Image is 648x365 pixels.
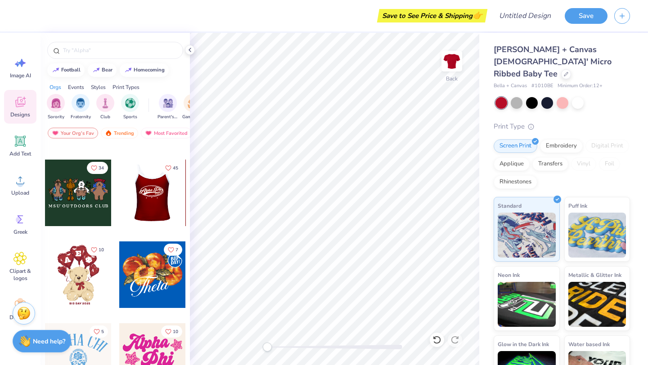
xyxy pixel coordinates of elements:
button: Like [161,325,182,338]
button: Like [87,244,108,256]
button: Like [90,325,108,338]
span: # 1010BE [531,82,553,90]
button: Save [565,8,607,24]
span: Glow in the Dark Ink [498,339,549,349]
div: Accessibility label [263,343,272,352]
div: Screen Print [494,139,537,153]
div: filter for Sports [121,94,139,120]
div: Transfers [532,157,568,171]
span: Parent's Weekend [157,114,178,120]
span: Neon Ink [498,270,520,280]
input: Try "Alpha" [62,46,177,55]
div: Applique [494,157,530,171]
span: 45 [173,166,178,170]
img: Sorority Image [51,98,61,108]
span: Sports [123,114,137,120]
img: Fraternity Image [76,98,85,108]
button: bear [88,63,117,77]
span: Designs [10,111,30,118]
span: 7 [175,248,178,252]
img: Neon Ink [498,282,556,327]
div: Print Types [112,83,139,91]
div: Digital Print [585,139,629,153]
button: Like [164,244,182,256]
span: [PERSON_NAME] + Canvas [DEMOGRAPHIC_DATA]' Micro Ribbed Baby Tee [494,44,612,79]
img: Back [443,52,461,70]
button: filter button [47,94,65,120]
span: 5 [101,329,104,334]
span: 10 [173,329,178,334]
img: trend_line.gif [52,67,59,73]
span: Fraternity [71,114,91,120]
div: Foil [599,157,620,171]
div: filter for Sorority [47,94,65,120]
img: Parent's Weekend Image [163,98,173,108]
div: Vinyl [571,157,596,171]
div: Styles [91,83,106,91]
img: Game Day Image [188,98,198,108]
span: Puff Ink [568,201,587,210]
div: filter for Club [96,94,114,120]
img: Sports Image [125,98,135,108]
span: 10 [99,248,104,252]
div: bear [102,67,112,72]
div: Back [446,75,458,83]
div: Most Favorited [141,128,192,138]
span: Greek [13,228,27,236]
span: Club [100,114,110,120]
img: trend_line.gif [125,67,132,73]
button: filter button [71,94,91,120]
span: 👉 [472,10,482,21]
div: Events [68,83,84,91]
span: 34 [99,166,104,170]
div: filter for Fraternity [71,94,91,120]
img: most_fav.gif [52,130,59,136]
span: Bella + Canvas [494,82,527,90]
img: most_fav.gif [145,130,152,136]
span: Image AI [10,72,31,79]
div: Orgs [49,83,61,91]
img: trend_line.gif [93,67,100,73]
div: Rhinestones [494,175,537,189]
span: Clipart & logos [5,267,35,282]
button: filter button [96,94,114,120]
strong: Need help? [33,337,65,346]
img: Standard [498,213,556,258]
div: homecoming [134,67,165,72]
img: Metallic & Glitter Ink [568,282,626,327]
div: football [61,67,81,72]
div: Print Type [494,121,630,132]
button: Like [87,162,108,174]
span: Metallic & Glitter Ink [568,270,621,280]
div: filter for Parent's Weekend [157,94,178,120]
div: filter for Game Day [182,94,203,120]
button: filter button [157,94,178,120]
div: Trending [101,128,138,138]
button: filter button [121,94,139,120]
button: Like [161,162,182,174]
img: Puff Ink [568,213,626,258]
div: Save to See Price & Shipping [379,9,485,22]
input: Untitled Design [492,7,558,25]
img: trending.gif [105,130,112,136]
img: Club Image [100,98,110,108]
span: Game Day [182,114,203,120]
button: homecoming [120,63,169,77]
button: football [47,63,85,77]
div: Your Org's Fav [48,128,98,138]
span: Standard [498,201,522,210]
span: Upload [11,189,29,196]
span: Decorate [9,314,31,321]
span: Sorority [48,114,64,120]
span: Minimum Order: 12 + [558,82,603,90]
div: Embroidery [540,139,583,153]
span: Add Text [9,150,31,157]
button: filter button [182,94,203,120]
span: Water based Ink [568,339,610,349]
